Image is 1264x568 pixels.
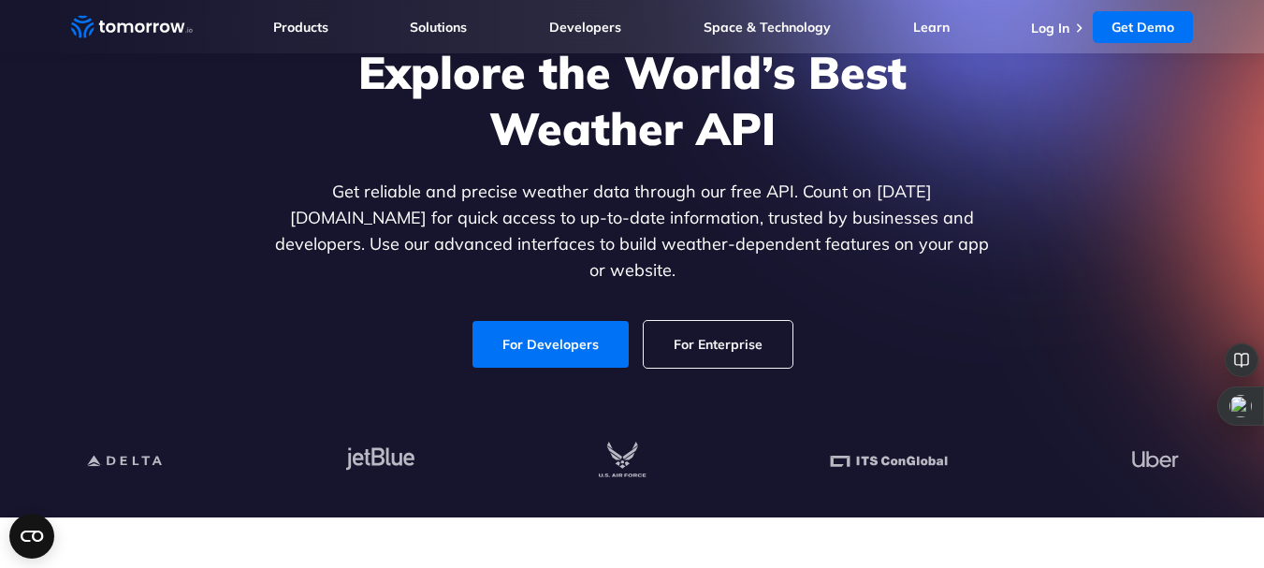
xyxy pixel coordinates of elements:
[472,321,629,368] a: For Developers
[71,13,193,41] a: Home link
[410,19,467,36] a: Solutions
[9,514,54,559] button: Open CMP widget
[913,19,950,36] a: Learn
[273,19,328,36] a: Products
[1093,11,1193,43] a: Get Demo
[1031,20,1069,36] a: Log In
[549,19,621,36] a: Developers
[271,179,994,284] p: Get reliable and precise weather data through our free API. Count on [DATE][DOMAIN_NAME] for quic...
[704,19,831,36] a: Space & Technology
[271,44,994,156] h1: Explore the World’s Best Weather API
[644,321,792,368] a: For Enterprise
